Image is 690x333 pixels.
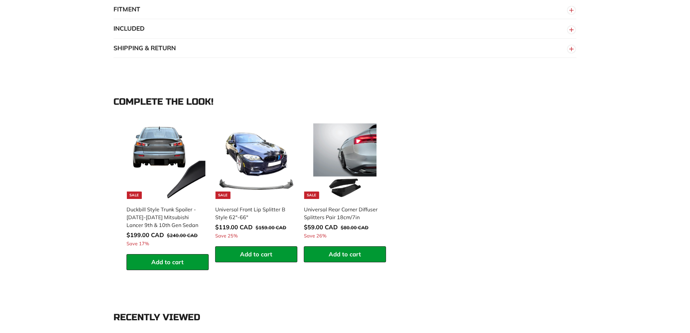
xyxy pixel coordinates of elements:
[127,231,164,239] span: $199.00 CAD
[215,233,238,240] span: Save 25%
[304,120,386,246] a: Sale Universal Rear Corner Diffuser Splitters Pair 18cm/7in Save 26%
[127,191,142,199] div: Sale
[127,254,209,270] button: Add to cart
[127,120,209,254] a: Sale mitsubishi lancer spoiler Duckbill Style Trunk Spoiler - [DATE]-[DATE] Mitsubishi Lancer 9th...
[127,240,149,248] span: Save 17%
[113,312,577,323] div: Recently viewed
[304,205,380,221] div: Universal Rear Corner Diffuser Splitters Pair 18cm/7in
[215,246,297,263] button: Add to cart
[218,123,294,199] img: universal front lip
[167,233,198,238] span: $240.00 CAD
[113,97,577,107] div: Complete the look!
[113,19,577,38] button: INCLUDED
[127,205,202,229] div: Duckbill Style Trunk Spoiler - [DATE]-[DATE] Mitsubishi Lancer 9th & 10th Gen Sedan
[152,258,184,266] span: Add to cart
[256,225,286,231] span: $159.00 CAD
[341,225,368,231] span: $80.00 CAD
[215,223,253,231] span: $119.00 CAD
[113,38,577,58] button: SHIPPING & RETURN
[304,223,338,231] span: $59.00 CAD
[304,191,319,199] div: Sale
[215,120,297,246] a: Sale universal front lip Universal Front Lip Splitter B Style 62"-66" Save 25%
[130,123,205,199] img: mitsubishi lancer spoiler
[240,250,273,258] span: Add to cart
[304,233,326,240] span: Save 26%
[215,205,291,221] div: Universal Front Lip Splitter B Style 62"-66"
[216,191,231,199] div: Sale
[329,250,361,258] span: Add to cart
[304,246,386,263] button: Add to cart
